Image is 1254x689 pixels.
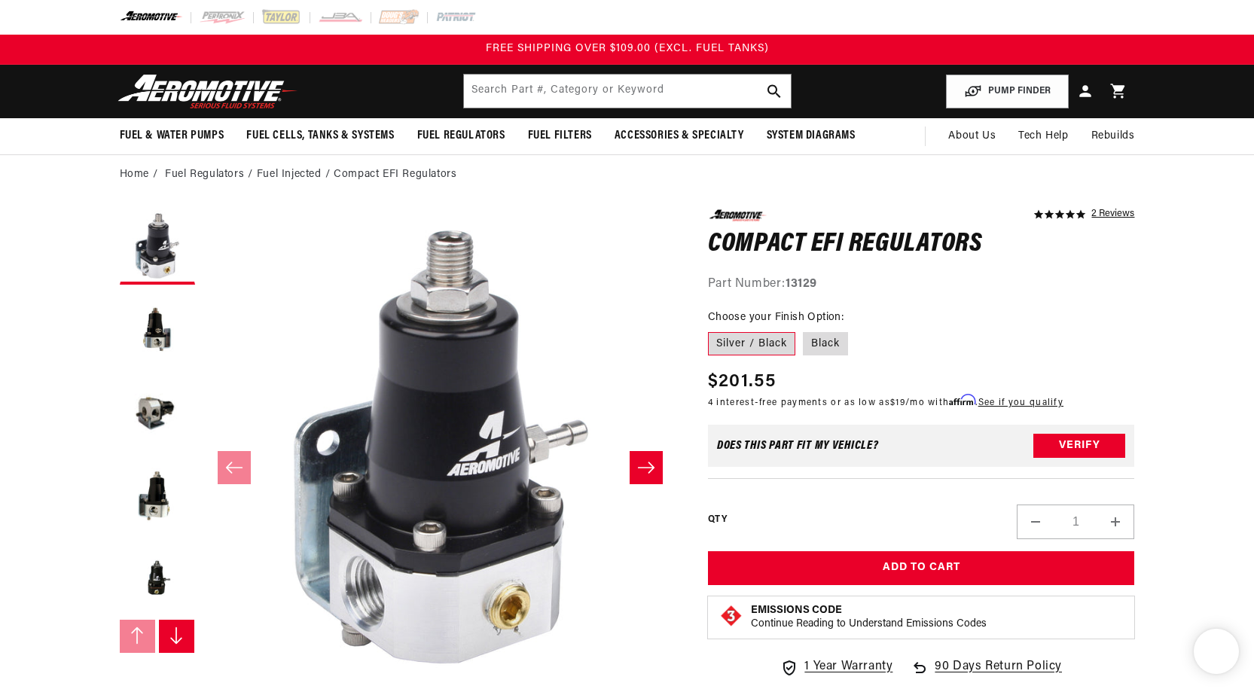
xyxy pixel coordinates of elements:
button: Verify [1033,434,1125,458]
button: Add to Cart [708,551,1135,585]
a: See if you qualify - Learn more about Affirm Financing (opens in modal) [978,398,1063,407]
summary: Fuel Regulators [406,118,517,154]
strong: Emissions Code [751,605,842,616]
span: FREE SHIPPING OVER $109.00 (EXCL. FUEL TANKS) [486,43,769,54]
summary: System Diagrams [755,118,867,154]
input: Search by Part Number, Category or Keyword [464,75,791,108]
span: Fuel & Water Pumps [120,128,224,144]
summary: Tech Help [1007,118,1079,154]
button: search button [758,75,791,108]
a: Home [120,166,149,183]
span: Fuel Filters [528,128,592,144]
span: Rebuilds [1091,128,1135,145]
li: Fuel Injected [257,166,334,183]
span: About Us [948,130,996,142]
span: $19 [890,398,905,407]
span: $201.55 [708,368,776,395]
a: About Us [937,118,1007,154]
summary: Fuel & Water Pumps [108,118,236,154]
label: Black [803,332,848,356]
li: Fuel Regulators [165,166,257,183]
strong: 13129 [786,278,817,290]
summary: Fuel Cells, Tanks & Systems [235,118,405,154]
span: Accessories & Specialty [615,128,744,144]
div: Does This part fit My vehicle? [717,440,879,452]
button: Slide left [218,451,251,484]
span: Affirm [949,395,975,406]
h1: Compact EFI Regulators [708,233,1135,257]
span: 1 Year Warranty [804,657,892,677]
summary: Fuel Filters [517,118,603,154]
button: Load image 3 in gallery view [120,375,195,450]
button: Load image 5 in gallery view [120,541,195,616]
summary: Rebuilds [1080,118,1146,154]
p: 4 interest-free payments or as low as /mo with . [708,395,1063,410]
span: System Diagrams [767,128,856,144]
a: 1 Year Warranty [780,657,892,677]
button: PUMP FINDER [946,75,1069,108]
li: Compact EFI Regulators [334,166,456,183]
img: Aeromotive [114,74,302,109]
img: Emissions code [719,604,743,628]
div: Part Number: [708,275,1135,294]
label: Silver / Black [708,332,795,356]
nav: breadcrumbs [120,166,1135,183]
legend: Choose your Finish Option: [708,309,845,325]
summary: Accessories & Specialty [603,118,755,154]
a: 2 reviews [1091,209,1134,220]
span: Tech Help [1018,128,1068,145]
button: Load image 4 in gallery view [120,458,195,533]
label: QTY [708,514,727,526]
button: Load image 1 in gallery view [120,209,195,285]
button: Load image 2 in gallery view [120,292,195,367]
span: Fuel Regulators [417,128,505,144]
button: Emissions CodeContinue Reading to Understand Emissions Codes [751,604,987,631]
p: Continue Reading to Understand Emissions Codes [751,617,987,631]
button: Slide right [159,620,195,653]
button: Slide left [120,620,156,653]
button: Slide right [630,451,663,484]
span: Fuel Cells, Tanks & Systems [246,128,394,144]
